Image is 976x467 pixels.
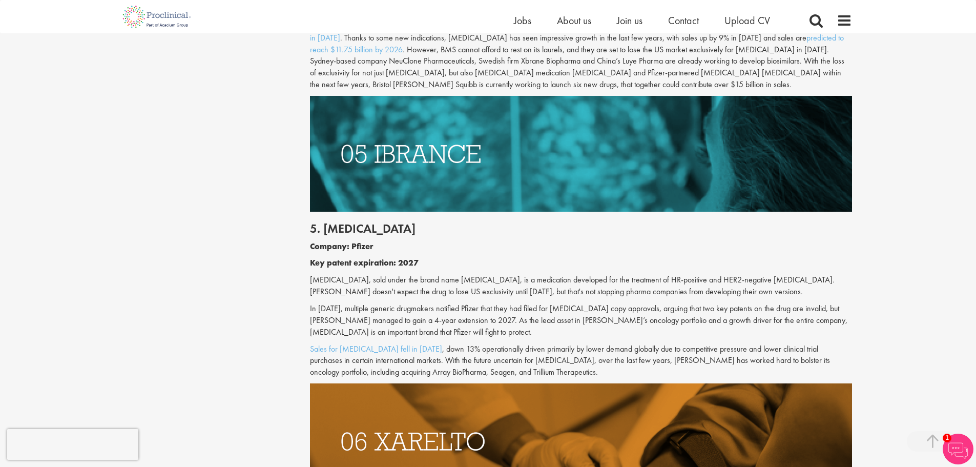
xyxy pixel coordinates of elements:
[310,343,852,379] p: , down 13% operationally driven primarily by lower demand globally due to competitive pressure an...
[943,434,973,464] img: Chatbot
[724,14,770,27] a: Upload CV
[310,9,852,91] p: Bristol [PERSON_NAME] Squibb’s [MEDICAL_DATA] ([MEDICAL_DATA]) is an [MEDICAL_DATA] drug that is ...
[943,434,951,442] span: 1
[310,96,852,212] img: Drugs with patents due to expire Ibrance
[310,241,373,252] b: Company: Pfizer
[310,303,852,338] p: In [DATE], multiple generic drugmakers notified Pfizer that they had filed for [MEDICAL_DATA] cop...
[310,257,419,268] b: Key patent expiration: 2027
[557,14,591,27] a: About us
[617,14,642,27] a: Join us
[514,14,531,27] a: Jobs
[7,429,138,460] iframe: reCAPTCHA
[310,222,852,235] h2: 5. [MEDICAL_DATA]
[310,32,844,55] a: predicted to reach $11.75 billion by 2026
[310,21,845,43] a: the drug still generated sales of $9,009 million in [DATE]
[668,14,699,27] a: Contact
[310,274,852,298] p: [MEDICAL_DATA], sold under the brand name [MEDICAL_DATA], is a medication developed for the treat...
[310,343,442,354] a: Sales for [MEDICAL_DATA] fell in [DATE]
